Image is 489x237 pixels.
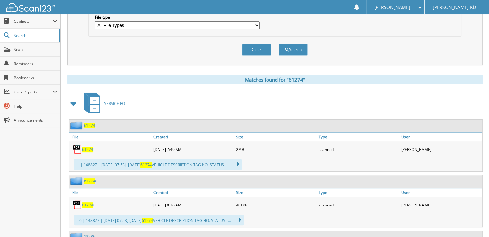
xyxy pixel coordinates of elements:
[84,178,97,184] a: 612740
[14,89,53,95] span: User Reports
[14,33,56,38] span: Search
[6,3,55,12] img: scan123-logo-white.svg
[152,133,234,141] a: Created
[82,147,93,152] a: 61274
[234,198,317,211] div: 401KB
[234,143,317,156] div: 2MB
[317,188,400,197] a: Type
[317,143,400,156] div: scanned
[74,215,244,225] div: ...6 | 148827 | [DATE] 07:53] [DATE] VEHICLE DESCRIPTION TAG NO. STATUS r...
[74,159,242,170] div: ... | 148827 | [DATE] 07:53| [DATE] VEHICLE DESCRIPTION TAG NO. STATUS ....
[400,188,482,197] a: User
[400,143,482,156] div: [PERSON_NAME]
[72,145,82,154] img: PDF.png
[457,206,489,237] iframe: Chat Widget
[14,61,57,66] span: Reminders
[82,202,93,208] span: 61274
[84,123,95,128] a: 61274
[142,218,153,223] span: 61274
[317,133,400,141] a: Type
[72,200,82,210] img: PDF.png
[14,47,57,52] span: Scan
[433,5,477,9] span: [PERSON_NAME] Kia
[152,143,234,156] div: [DATE] 7:49 AM
[317,198,400,211] div: scanned
[70,121,84,129] img: folder2.png
[14,19,53,24] span: Cabinets
[14,103,57,109] span: Help
[95,14,260,20] label: File type
[14,75,57,81] span: Bookmarks
[400,133,482,141] a: User
[80,91,125,116] a: SERVICE RO
[152,188,234,197] a: Created
[279,44,308,56] button: Search
[152,198,234,211] div: [DATE] 9:16 AM
[140,162,152,168] span: 61274
[69,133,152,141] a: File
[70,177,84,185] img: folder2.png
[234,133,317,141] a: Size
[104,101,125,106] span: SERVICE RO
[242,44,271,56] button: Clear
[14,118,57,123] span: Announcements
[69,188,152,197] a: File
[400,198,482,211] div: [PERSON_NAME]
[374,5,410,9] span: [PERSON_NAME]
[234,188,317,197] a: Size
[84,178,95,184] span: 61274
[67,75,483,84] div: Matches found for "61274"
[82,202,95,208] a: 612740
